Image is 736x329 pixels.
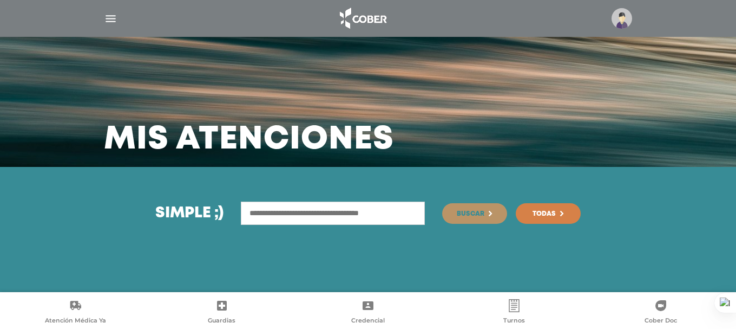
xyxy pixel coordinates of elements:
[503,317,525,326] span: Turnos
[214,207,224,220] span: ;)
[148,299,294,327] a: Guardias
[612,8,632,29] img: profile-placeholder.svg
[588,299,734,327] a: Cober Doc
[516,203,581,224] a: Todas
[351,317,385,326] span: Credencial
[442,203,507,224] button: Buscar
[533,211,556,217] span: Todas
[457,211,484,217] span: Buscar
[645,317,677,326] span: Cober Doc
[155,207,211,220] span: Simple
[2,299,148,327] a: Atención Médica Ya
[441,299,587,327] a: Turnos
[45,317,106,326] span: Atención Médica Ya
[334,5,391,31] img: logo_cober_home-white.png
[104,12,117,25] img: Cober_menu-lines-white.svg
[295,299,441,327] a: Credencial
[104,126,394,154] h3: Mis atenciones
[208,317,235,326] span: Guardias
